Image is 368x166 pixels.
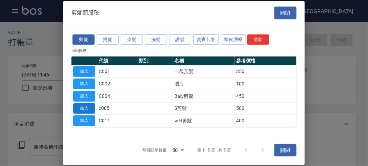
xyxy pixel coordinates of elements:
[73,103,95,114] button: 加入
[235,56,297,65] th: 參考價格
[173,102,235,115] td: S剪髮
[97,102,137,115] td: c005
[71,48,297,54] p: 5 筆服務
[173,90,235,102] td: Baly剪髮
[142,147,167,153] p: 每頁顯示數量
[97,65,137,78] td: C001
[173,56,235,65] th: 名稱
[73,91,95,102] button: 加入
[173,115,235,127] td: w R剪髮
[235,77,297,90] td: 100
[72,34,95,45] button: 剪髮
[173,65,235,78] td: 一般剪髮
[97,77,137,90] td: C002
[193,34,219,45] button: 貴賓卡劵
[73,115,95,126] button: 加入
[71,9,99,16] span: 剪髮類服務
[169,34,191,45] button: 護髮
[97,56,137,65] th: 代號
[235,90,297,102] td: 450
[73,66,95,77] button: 加入
[235,65,297,78] td: 350
[97,34,119,45] button: 燙髮
[145,34,167,45] button: 洗髮
[247,34,269,45] button: 清除
[170,141,186,159] div: 50
[137,56,173,65] th: 類別
[221,34,246,45] button: 頭皮理療
[97,115,137,127] td: C011
[197,147,231,153] p: 第 1–5 筆 共 5 筆
[274,7,297,19] button: 關閉
[235,102,297,115] td: 500
[173,77,235,90] td: 瀏海
[274,144,297,157] button: 關閉
[73,79,95,89] button: 加入
[121,34,143,45] button: 染髮
[97,90,137,102] td: C004
[235,115,297,127] td: 400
